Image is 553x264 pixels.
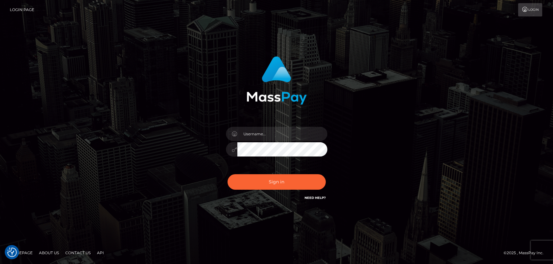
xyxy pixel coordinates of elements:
a: API [94,248,106,258]
input: Username... [237,127,327,141]
a: Homepage [7,248,35,258]
a: Login [518,3,542,16]
a: Need Help? [305,196,326,200]
button: Consent Preferences [7,248,17,257]
button: Sign in [228,174,326,190]
a: Login Page [10,3,34,16]
img: Revisit consent button [7,248,17,257]
div: © 2025 , MassPay Inc. [504,249,548,256]
a: Contact Us [63,248,93,258]
a: About Us [36,248,61,258]
img: MassPay Login [247,56,307,105]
